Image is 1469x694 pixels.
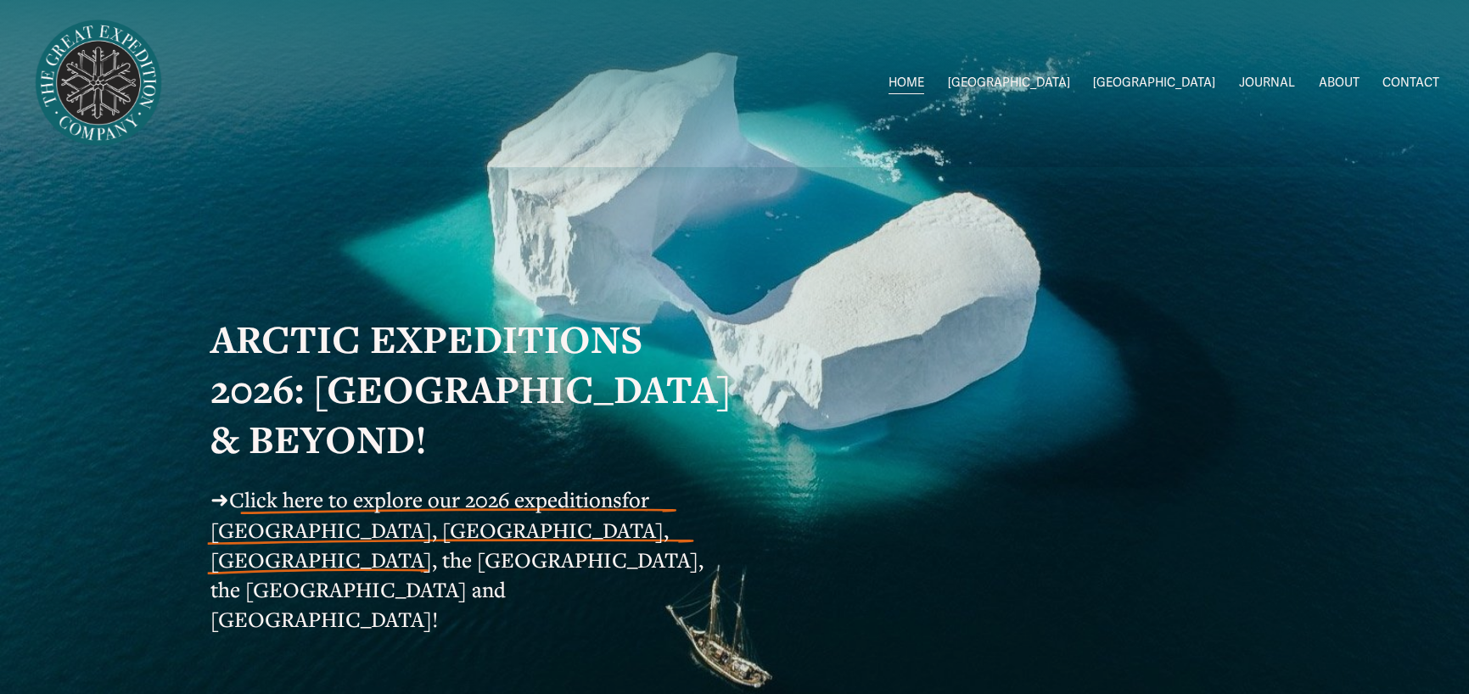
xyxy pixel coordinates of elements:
[229,485,622,513] a: Click here to explore our 2026 expeditions
[948,72,1070,94] span: [GEOGRAPHIC_DATA]
[948,71,1070,96] a: folder dropdown
[1239,71,1295,96] a: JOURNAL
[1093,72,1215,94] span: [GEOGRAPHIC_DATA]
[30,14,167,152] img: Arctic Expeditions
[1093,71,1215,96] a: folder dropdown
[210,485,229,513] span: ➜
[1382,71,1439,96] a: CONTACT
[210,485,709,633] span: for [GEOGRAPHIC_DATA], [GEOGRAPHIC_DATA], [GEOGRAPHIC_DATA], the [GEOGRAPHIC_DATA], the [GEOGRAPH...
[210,313,741,465] strong: ARCTIC EXPEDITIONS 2026: [GEOGRAPHIC_DATA] & BEYOND!
[1319,71,1360,96] a: ABOUT
[889,71,924,96] a: HOME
